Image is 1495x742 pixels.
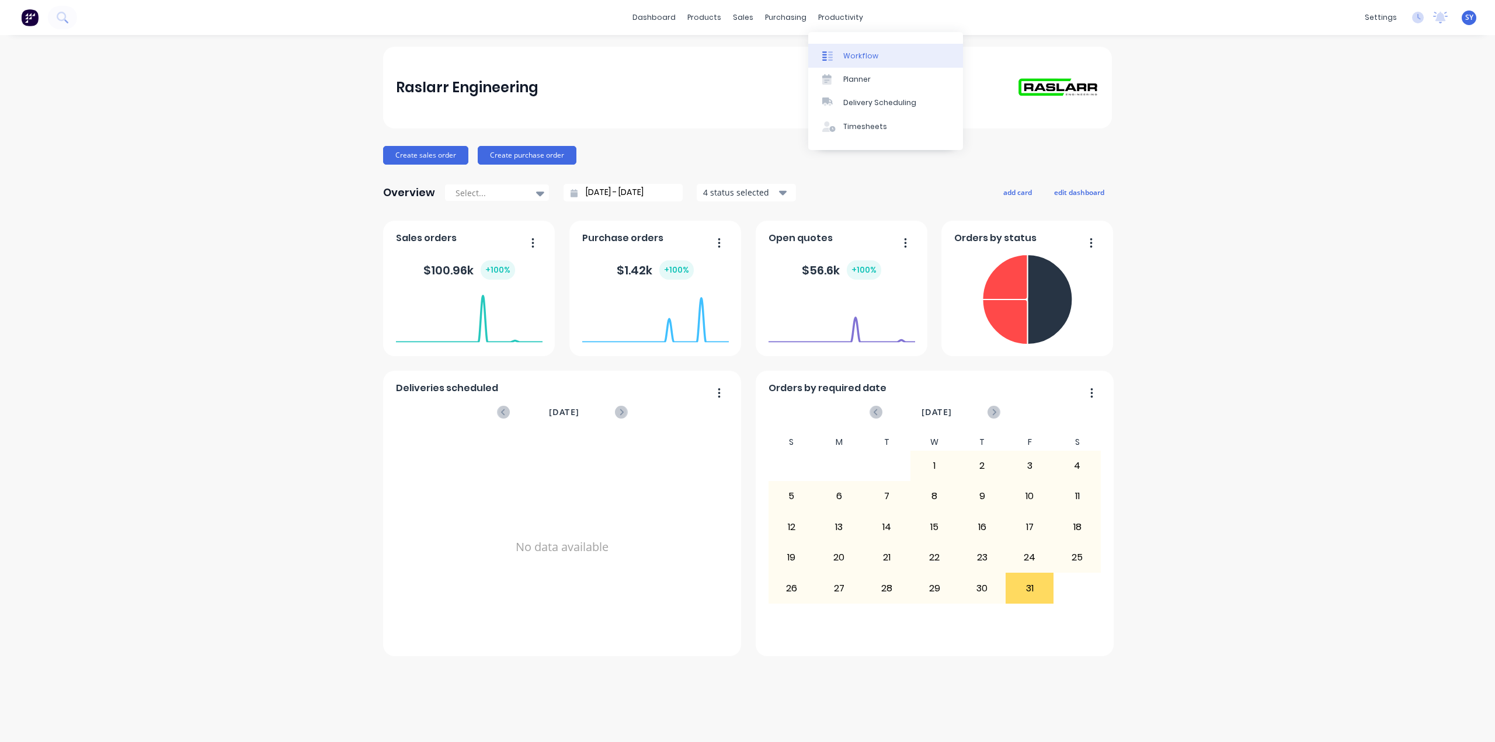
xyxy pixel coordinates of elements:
div: 25 [1054,543,1101,572]
div: productivity [812,9,869,26]
span: Orders by status [954,231,1037,245]
div: 9 [959,482,1006,511]
div: settings [1359,9,1403,26]
div: S [1054,434,1101,451]
div: 22 [911,543,958,572]
img: Factory [21,9,39,26]
div: 11 [1054,482,1101,511]
button: edit dashboard [1046,184,1112,200]
div: Workflow [843,51,878,61]
div: + 100 % [659,260,694,280]
a: Workflow [808,44,963,67]
div: 20 [816,543,863,572]
div: 24 [1006,543,1053,572]
div: 29 [911,573,958,602]
div: $ 1.42k [617,260,694,280]
span: Open quotes [769,231,833,245]
div: M [815,434,863,451]
button: Create sales order [383,146,468,165]
div: 23 [959,543,1006,572]
a: Delivery Scheduling [808,91,963,114]
span: Purchase orders [582,231,663,245]
div: 2 [959,451,1006,480]
button: 4 status selected [697,184,796,201]
div: 16 [959,513,1006,542]
div: 14 [864,513,910,542]
span: [DATE] [549,406,579,419]
div: 13 [816,513,863,542]
span: Sales orders [396,231,457,245]
div: 19 [769,543,815,572]
span: Orders by required date [769,381,886,395]
span: SY [1465,12,1473,23]
div: 17 [1006,513,1053,542]
div: 10 [1006,482,1053,511]
div: F [1006,434,1054,451]
div: Timesheets [843,121,887,132]
div: 6 [816,482,863,511]
a: Timesheets [808,115,963,138]
img: Raslarr Engineering [1017,77,1099,97]
div: 21 [864,543,910,572]
div: Raslarr Engineering [396,76,538,99]
div: 18 [1054,513,1101,542]
div: + 100 % [847,260,881,280]
div: 1 [911,451,958,480]
div: T [863,434,911,451]
div: 4 [1054,451,1101,480]
div: No data available [396,434,729,660]
button: add card [996,184,1039,200]
div: $ 100.96k [423,260,515,280]
a: dashboard [627,9,682,26]
div: 4 status selected [703,186,777,198]
button: Create purchase order [478,146,576,165]
div: purchasing [759,9,812,26]
div: 31 [1006,573,1053,602]
div: 30 [959,573,1006,602]
div: sales [727,9,759,26]
div: 8 [911,482,958,511]
div: S [768,434,816,451]
div: 28 [864,573,910,602]
div: 3 [1006,451,1053,480]
div: 5 [769,482,815,511]
div: Planner [843,74,871,85]
span: [DATE] [922,406,952,419]
div: + 100 % [481,260,515,280]
div: 7 [864,482,910,511]
div: 15 [911,513,958,542]
a: Planner [808,68,963,91]
div: $ 56.6k [802,260,881,280]
div: T [958,434,1006,451]
div: 12 [769,513,815,542]
div: 27 [816,573,863,602]
div: products [682,9,727,26]
div: W [910,434,958,451]
div: Delivery Scheduling [843,97,916,108]
div: Overview [383,181,435,204]
div: 26 [769,573,815,602]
